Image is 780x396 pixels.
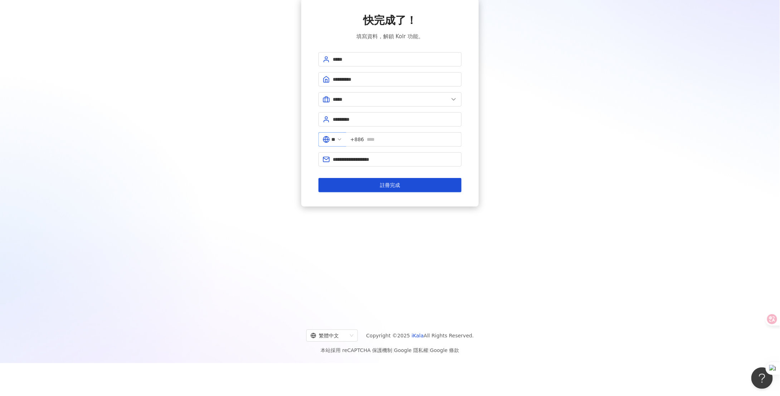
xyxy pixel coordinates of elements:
a: Google 條款 [430,347,459,353]
span: 快完成了！ [363,13,417,28]
span: | [393,347,394,353]
iframe: Help Scout Beacon - Open [751,367,773,389]
a: Google 隱私權 [394,347,428,353]
button: 註冊完成 [318,178,462,192]
span: 本站採用 reCAPTCHA 保護機制 [321,346,459,355]
span: +886 [350,135,364,143]
div: 繁體中文 [311,330,347,341]
span: 填寫資料，解鎖 Kolr 功能。 [356,32,424,41]
span: | [428,347,430,353]
span: 註冊完成 [380,182,400,188]
span: Copyright © 2025 All Rights Reserved. [366,331,474,340]
a: iKala [412,333,424,338]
